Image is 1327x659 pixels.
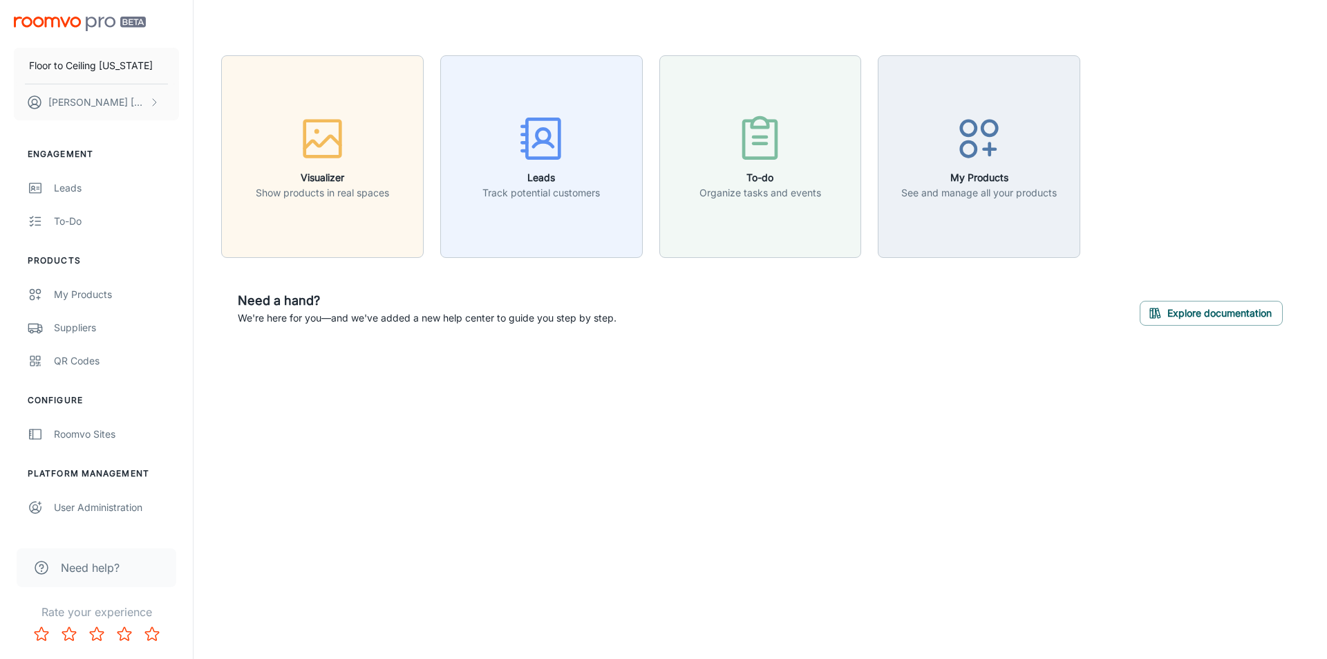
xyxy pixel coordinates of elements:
[699,170,821,185] h6: To-do
[14,48,179,84] button: Floor to Ceiling [US_STATE]
[54,214,179,229] div: To-do
[256,170,389,185] h6: Visualizer
[901,170,1057,185] h6: My Products
[659,149,862,163] a: To-doOrganize tasks and events
[221,55,424,258] button: VisualizerShow products in real spaces
[901,185,1057,201] p: See and manage all your products
[29,58,153,73] p: Floor to Ceiling [US_STATE]
[1140,301,1283,326] button: Explore documentation
[256,185,389,201] p: Show products in real spaces
[48,95,146,110] p: [PERSON_NAME] [PERSON_NAME]
[878,149,1080,163] a: My ProductsSee and manage all your products
[238,291,617,310] h6: Need a hand?
[54,320,179,335] div: Suppliers
[440,55,643,258] button: LeadsTrack potential customers
[14,17,146,31] img: Roomvo PRO Beta
[1140,305,1283,319] a: Explore documentation
[482,170,600,185] h6: Leads
[878,55,1080,258] button: My ProductsSee and manage all your products
[659,55,862,258] button: To-doOrganize tasks and events
[54,353,179,369] div: QR Codes
[440,149,643,163] a: LeadsTrack potential customers
[54,287,179,302] div: My Products
[238,310,617,326] p: We're here for you—and we've added a new help center to guide you step by step.
[54,180,179,196] div: Leads
[699,185,821,201] p: Organize tasks and events
[14,84,179,120] button: [PERSON_NAME] [PERSON_NAME]
[482,185,600,201] p: Track potential customers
